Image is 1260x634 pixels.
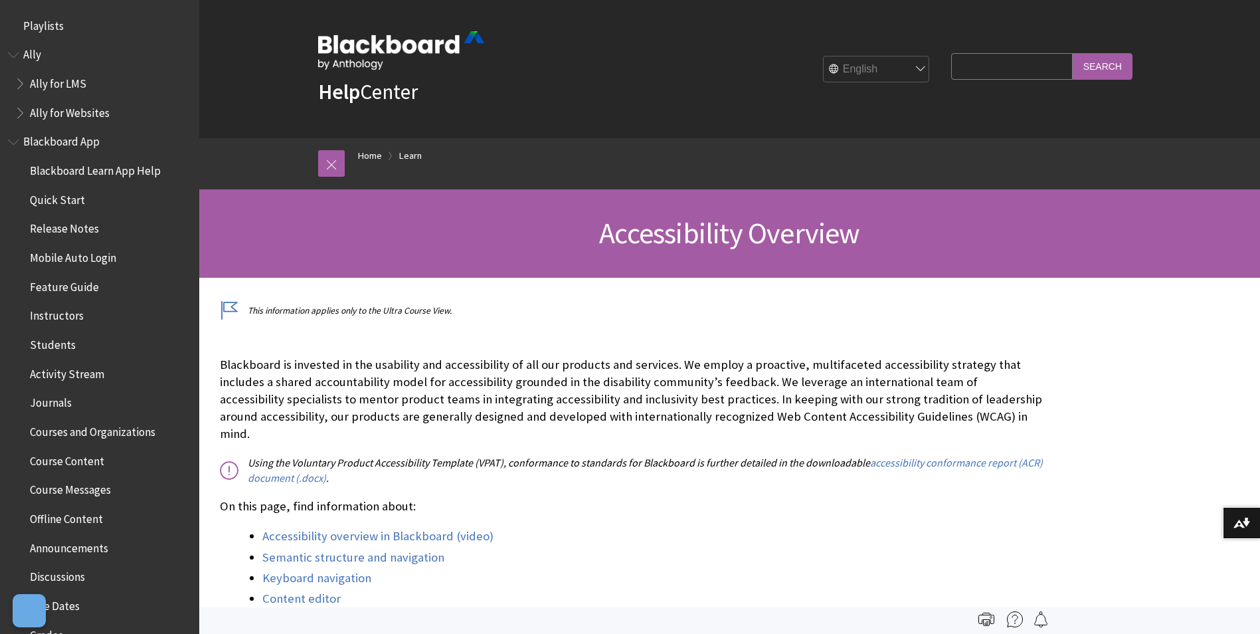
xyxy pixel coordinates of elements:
nav: Book outline for Anthology Ally Help [8,44,191,124]
img: Blackboard by Anthology [318,31,484,70]
span: Instructors [30,305,84,323]
span: Mobile Auto Login [30,247,116,264]
span: Students [30,334,76,352]
a: Keyboard navigation [262,570,371,586]
span: Release Notes [30,218,99,236]
span: Offline Content [30,508,103,526]
p: This information applies only to the Ultra Course View. [220,304,1043,317]
select: Site Language Selector [824,56,930,83]
p: Blackboard is invested in the usability and accessibility of all our products and services. We em... [220,356,1043,443]
a: Semantic structure and navigation [262,550,444,566]
span: Due Dates [30,595,80,613]
span: Ally [23,44,41,62]
a: Content editor [262,591,341,607]
a: Learn [399,148,422,164]
span: Blackboard Learn App Help [30,159,161,177]
span: Activity Stream [30,363,104,381]
span: Playlists [23,15,64,33]
span: Accessibility Overview [599,215,859,251]
span: Announcements [30,537,108,555]
span: Feature Guide [30,276,99,294]
span: Discussions [30,566,85,583]
a: accessibility conformance report (ACR) document (.docx) [248,456,1043,484]
a: Accessibility overview in Blackboard (video) [262,528,494,544]
img: Follow this page [1033,611,1049,627]
span: Courses and Organizations [30,421,155,439]
span: Quick Start [30,189,85,207]
span: Blackboard App [23,131,100,149]
img: More help [1007,611,1023,627]
p: On this page, find information about: [220,498,1043,515]
span: Journals [30,392,72,410]
button: Open Preferences [13,594,46,627]
p: Using the Voluntary Product Accessibility Template (VPAT), conformance to standards for Blackboar... [220,455,1043,485]
a: Home [358,148,382,164]
span: Course Content [30,450,104,468]
nav: Book outline for Playlists [8,15,191,37]
a: HelpCenter [318,78,418,105]
span: Course Messages [30,479,111,497]
span: Ally for Websites [30,102,110,120]
span: Ally for LMS [30,72,86,90]
img: Print [978,611,994,627]
strong: Help [318,78,360,105]
input: Search [1073,53,1132,79]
